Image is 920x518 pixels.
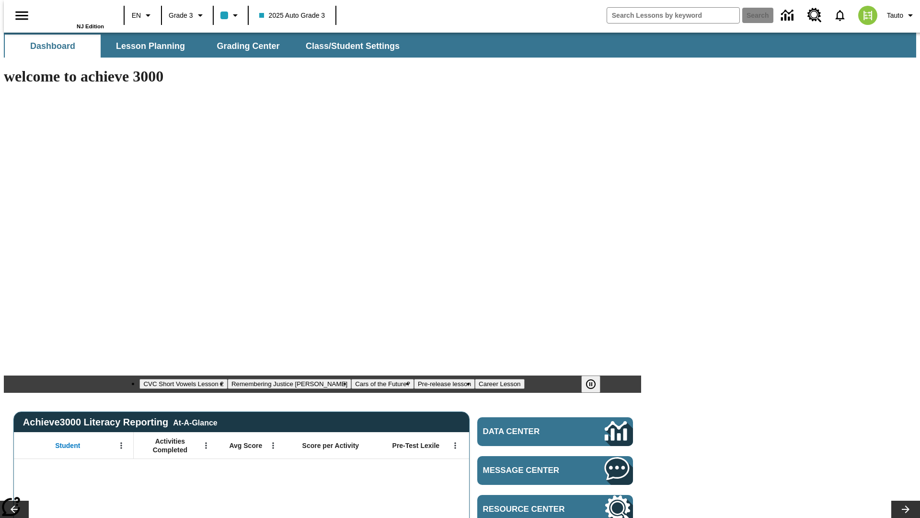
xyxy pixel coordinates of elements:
[200,35,296,58] button: Grading Center
[199,438,213,453] button: Open Menu
[4,33,916,58] div: SubNavbar
[477,456,633,485] a: Message Center
[138,437,202,454] span: Activities Completed
[483,427,573,436] span: Data Center
[132,11,141,21] span: EN
[259,11,325,21] span: 2025 Auto Grade 3
[828,3,852,28] a: Notifications
[607,8,739,23] input: search field
[77,24,104,29] span: NJ Edition
[23,417,218,428] span: Achieve3000 Literacy Reporting
[42,3,104,29] div: Home
[217,7,245,24] button: Class color is light blue. Change class color
[392,441,440,450] span: Pre-Test Lexile
[4,68,641,85] h1: welcome to achieve 3000
[858,6,877,25] img: avatar image
[266,438,280,453] button: Open Menu
[4,35,408,58] div: SubNavbar
[302,441,359,450] span: Score per Activity
[114,438,128,453] button: Open Menu
[883,7,920,24] button: Profile/Settings
[42,4,104,24] a: Home
[298,35,407,58] button: Class/Student Settings
[116,41,185,52] span: Lesson Planning
[169,11,193,21] span: Grade 3
[217,41,279,52] span: Grading Center
[30,41,75,52] span: Dashboard
[802,2,828,28] a: Resource Center, Will open in new tab
[483,466,576,475] span: Message Center
[775,2,802,29] a: Data Center
[351,379,414,389] button: Slide 3 Cars of the Future?
[173,417,217,427] div: At-A-Glance
[139,379,227,389] button: Slide 1 CVC Short Vowels Lesson 2
[887,11,903,21] span: Tauto
[852,3,883,28] button: Select a new avatar
[103,35,198,58] button: Lesson Planning
[165,7,210,24] button: Grade: Grade 3, Select a grade
[55,441,80,450] span: Student
[5,35,101,58] button: Dashboard
[477,417,633,446] a: Data Center
[306,41,400,52] span: Class/Student Settings
[127,7,158,24] button: Language: EN, Select a language
[581,376,610,393] div: Pause
[448,438,462,453] button: Open Menu
[891,501,920,518] button: Lesson carousel, Next
[483,505,576,514] span: Resource Center
[8,1,36,30] button: Open side menu
[229,441,262,450] span: Avg Score
[475,379,524,389] button: Slide 5 Career Lesson
[228,379,351,389] button: Slide 2 Remembering Justice O'Connor
[414,379,475,389] button: Slide 4 Pre-release lesson
[581,376,600,393] button: Pause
